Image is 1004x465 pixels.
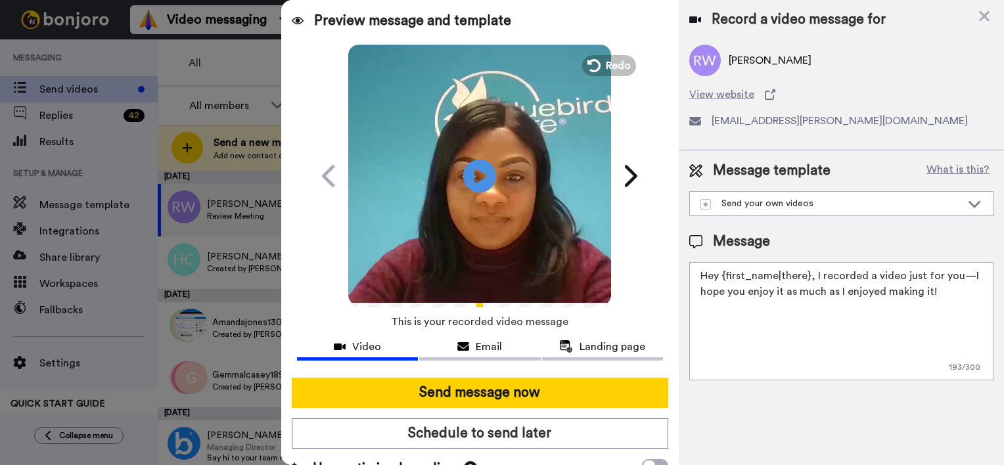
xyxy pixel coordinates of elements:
[352,339,381,355] span: Video
[713,232,770,252] span: Message
[292,418,668,449] button: Schedule to send later
[689,87,754,102] span: View website
[700,199,711,210] img: demo-template.svg
[923,161,993,181] button: What is this?
[391,307,568,336] span: This is your recorded video message
[292,378,668,408] button: Send message now
[476,339,502,355] span: Email
[713,161,831,181] span: Message template
[700,197,961,210] div: Send your own videos
[689,262,993,380] textarea: Hey {first_name|there}, I recorded a video just for you—I hope you enjoy it as much as I enjoyed ...
[689,87,993,102] a: View website
[580,339,645,355] span: Landing page
[712,113,968,129] span: [EMAIL_ADDRESS][PERSON_NAME][DOMAIN_NAME]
